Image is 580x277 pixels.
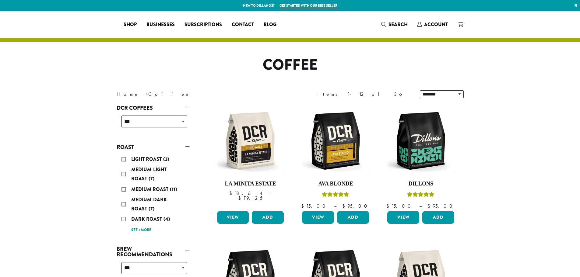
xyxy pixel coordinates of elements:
span: (4) [163,216,170,223]
a: Search [376,19,413,29]
span: (3) [163,156,169,163]
button: Add [252,211,284,224]
a: View [302,211,334,224]
bdi: 18.64 [229,190,263,196]
bdi: 95.00 [342,203,370,209]
span: Medium-Light Roast [131,166,167,182]
span: (11) [170,186,177,193]
a: DillonsRated 5.00 out of 5 [386,106,456,209]
div: Items 1-12 of 36 [316,91,411,98]
div: DCR Coffees [117,113,190,135]
h4: Ava Blonde [301,181,371,187]
a: View [387,211,419,224]
h4: La Minita Estate [216,181,286,187]
span: $ [386,203,392,209]
a: Get started with our best seller [279,3,337,8]
bdi: 15.00 [301,203,328,209]
button: Add [422,211,454,224]
span: Subscriptions [185,21,222,29]
span: Medium Roast [131,186,170,193]
a: Ava BlondeRated 5.00 out of 5 [301,106,371,209]
span: $ [238,195,243,201]
span: Shop [124,21,137,29]
img: DCR-12oz-Ava-Blonde-Stock-scaled.png [301,106,371,176]
span: Medium-Dark Roast [131,196,167,212]
a: Brew Recommendations [117,244,190,260]
img: DCR-12oz-Dillons-Stock-scaled.png [386,106,456,176]
a: Home [117,91,139,97]
span: Dark Roast [131,216,163,223]
nav: Breadcrumb [117,91,281,98]
span: Light Roast [131,156,163,163]
bdi: 119.25 [238,195,262,201]
h1: Coffee [112,56,468,74]
span: (7) [149,175,155,182]
a: Shop [119,20,142,29]
a: See 1 more [131,227,151,233]
a: Roast [117,142,190,152]
span: $ [427,203,433,209]
span: › [146,88,148,98]
bdi: 15.00 [386,203,413,209]
img: DCR-12oz-La-Minita-Estate-Stock-scaled.png [215,106,285,176]
a: La Minita Estate [216,106,286,209]
span: – [334,203,336,209]
span: Contact [232,21,254,29]
div: Rated 5.00 out of 5 [407,191,434,200]
span: Businesses [146,21,175,29]
a: DCR Coffees [117,103,190,113]
div: Roast [117,152,190,237]
span: $ [229,190,234,196]
span: (7) [149,205,155,212]
span: – [269,190,271,196]
h4: Dillons [386,181,456,187]
bdi: 95.00 [427,203,455,209]
span: Account [424,21,448,28]
span: $ [342,203,347,209]
span: Search [388,21,408,28]
span: – [419,203,422,209]
span: $ [301,203,306,209]
span: Blog [264,21,276,29]
div: Rated 5.00 out of 5 [322,191,349,200]
a: View [217,211,249,224]
button: Add [337,211,369,224]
